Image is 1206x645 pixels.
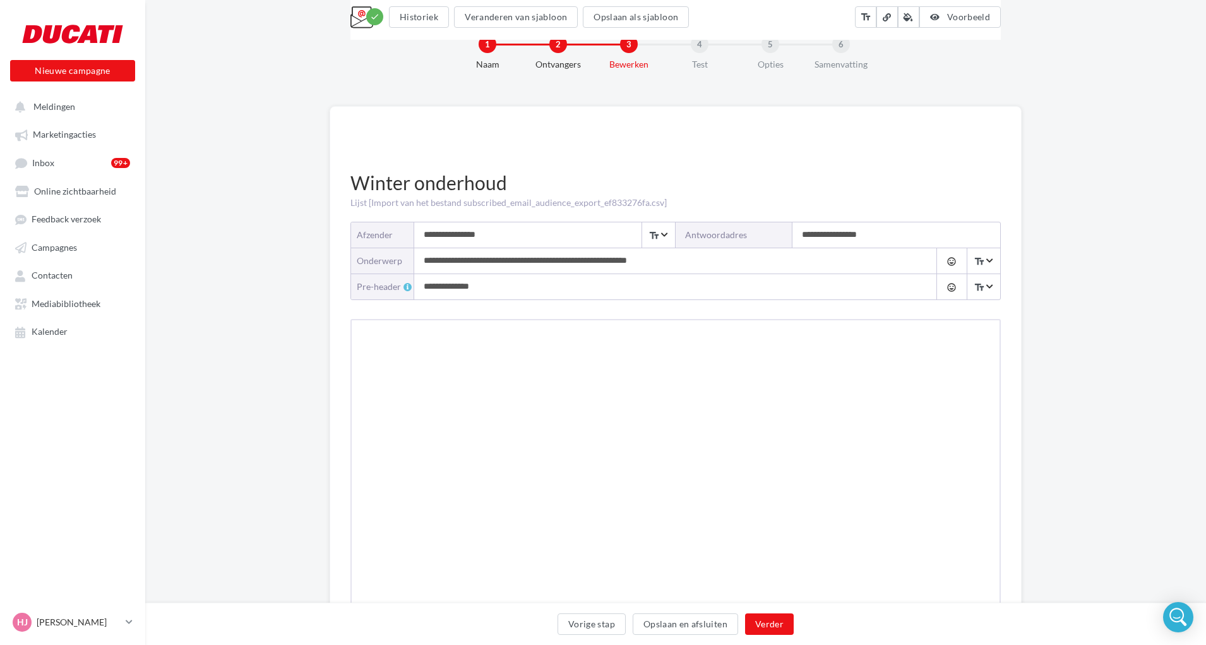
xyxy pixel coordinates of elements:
[936,248,966,274] button: tag_faces
[518,58,599,71] div: Ontvangers
[761,35,779,53] div: 5
[745,613,794,635] button: Verder
[8,95,133,118] button: Meldingen
[350,169,1001,196] div: Winter onderhoud
[33,101,75,112] span: Meldingen
[648,229,660,242] i: text_fields
[967,274,1000,299] span: Select box activate
[33,130,96,140] span: Marketingacties
[32,214,101,225] span: Feedback verzoek
[17,616,28,629] span: HJ
[32,157,54,168] span: Inbox
[583,6,689,28] button: Opslaan als sjabloon
[8,179,138,202] a: Online zichtbaarheid
[974,255,985,268] i: text_fields
[370,12,379,21] i: check
[946,282,957,292] i: tag_faces
[691,35,708,53] div: 4
[32,270,73,281] span: Contacten
[447,58,528,71] div: Naam
[919,6,1001,28] button: Voorbeeld
[111,158,130,168] div: 99+
[549,35,567,53] div: 2
[389,6,449,28] button: Historiek
[32,327,68,337] span: Kalender
[454,6,578,28] button: Veranderen van sjabloon
[357,229,404,241] div: Afzender
[350,196,1001,209] div: Lijst [Import van het bestand subscribed_email_audience_export_ef833276fa.csv]
[633,613,738,635] button: Opslaan en afsluiten
[8,292,138,315] a: Mediabibliotheek
[8,123,138,145] a: Marketingacties
[801,58,881,71] div: Samenvatting
[32,242,77,253] span: Campagnes
[10,610,135,634] a: HJ [PERSON_NAME]
[620,35,638,53] div: 3
[1163,602,1193,632] div: Open Intercom Messenger
[676,222,792,248] label: Antwoordadres
[967,248,1000,274] span: Select box activate
[357,255,404,267] div: onderwerp
[357,280,414,293] div: Pre-header
[366,8,383,25] div: Opgeslagen wijzigingen
[8,207,138,230] a: Feedback verzoek
[947,11,990,22] span: Voorbeeld
[8,151,138,174] a: Inbox99+
[936,274,966,299] button: tag_faces
[34,186,116,196] span: Online zichtbaarheid
[642,222,674,248] span: Select box activate
[479,35,496,53] div: 1
[659,58,740,71] div: Test
[588,58,669,71] div: Bewerken
[10,60,135,81] button: Nieuwe campagne
[32,298,100,309] span: Mediabibliotheek
[974,281,985,294] i: text_fields
[8,236,138,258] a: Campagnes
[8,263,138,286] a: Contacten
[730,58,811,71] div: Opties
[855,6,876,28] button: text_fields
[946,256,957,267] i: tag_faces
[37,616,121,629] p: [PERSON_NAME]
[832,35,850,53] div: 6
[860,11,871,23] i: text_fields
[8,320,138,342] a: Kalender
[558,613,626,635] button: Vorige stap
